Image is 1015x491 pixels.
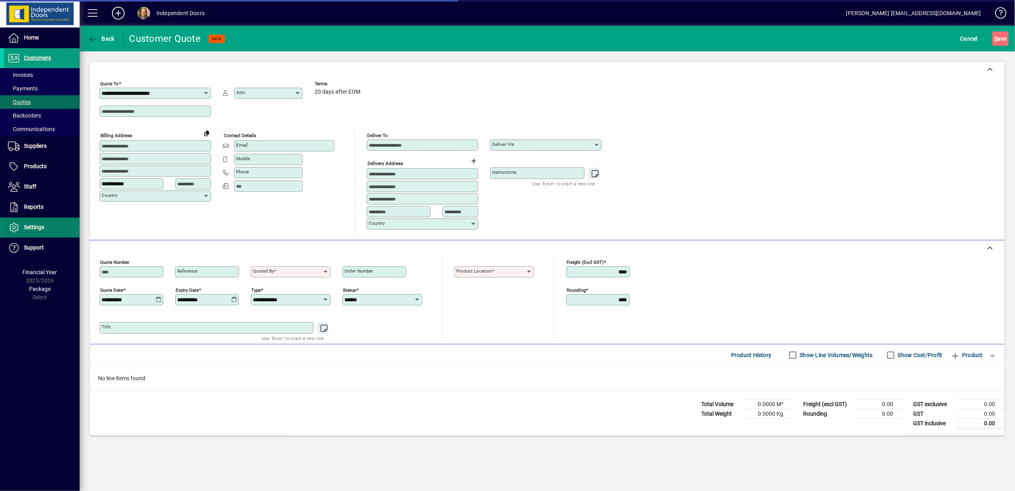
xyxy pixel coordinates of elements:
[992,31,1009,46] button: Save
[315,89,360,95] span: 20 days after EOM
[131,6,156,20] button: Profile
[236,90,245,95] mat-label: Attn
[4,238,80,258] a: Support
[467,155,480,167] button: Choose address
[799,409,855,418] td: Rounding
[236,156,250,161] mat-label: Mobile
[90,366,1005,391] div: No line items found
[8,99,31,105] span: Quotes
[24,143,47,149] span: Suppliers
[24,55,51,61] span: Customers
[236,169,249,175] mat-label: Phone
[129,32,201,45] div: Customer Quote
[567,287,586,293] mat-label: Rounding
[4,177,80,197] a: Staff
[24,244,44,251] span: Support
[212,36,222,41] span: NEW
[731,349,772,361] span: Product History
[896,351,943,359] label: Show Cost/Profit
[909,409,957,418] td: GST
[100,259,129,265] mat-label: Quote number
[957,399,1005,409] td: 0.00
[176,287,199,293] mat-label: Expiry date
[8,72,33,78] span: Invoices
[4,28,80,48] a: Home
[315,81,362,86] span: Terms
[994,32,1007,45] span: ave
[957,409,1005,418] td: 0.00
[88,35,115,42] span: Back
[344,268,373,274] mat-label: Order number
[957,418,1005,428] td: 0.00
[253,268,274,274] mat-label: Quoted by
[947,348,987,362] button: Product
[989,2,1005,27] a: Knowledge Base
[4,95,80,109] a: Quotes
[4,82,80,95] a: Payments
[4,68,80,82] a: Invoices
[80,31,123,46] app-page-header-button: Back
[745,409,793,418] td: 0.0000 Kg
[24,163,47,169] span: Products
[4,136,80,156] a: Suppliers
[100,81,119,86] mat-label: Quote To
[102,192,117,198] mat-label: Country
[177,268,198,274] mat-label: Reference
[4,197,80,217] a: Reports
[855,399,903,409] td: 0.00
[846,7,981,20] div: [PERSON_NAME] [EMAIL_ADDRESS][DOMAIN_NAME]
[24,183,36,190] span: Staff
[24,34,39,41] span: Home
[200,127,213,139] button: Copy to Delivery address
[958,31,980,46] button: Cancel
[4,109,80,122] a: Backorders
[4,122,80,136] a: Communications
[950,349,983,361] span: Product
[8,112,41,119] span: Backorders
[745,399,793,409] td: 0.0000 M³
[369,220,385,226] mat-label: Country
[567,259,604,265] mat-label: Freight (excl GST)
[251,287,261,293] mat-label: Type
[29,286,51,292] span: Package
[4,157,80,177] a: Products
[106,6,131,20] button: Add
[799,399,855,409] td: Freight (excl GST)
[236,142,248,148] mat-label: Email
[728,348,775,362] button: Product History
[24,224,44,230] span: Settings
[102,324,111,330] mat-label: Title
[909,399,957,409] td: GST exclusive
[697,399,745,409] td: Total Volume
[86,31,117,46] button: Back
[456,268,492,274] mat-label: Product location
[367,133,388,138] mat-label: Deliver To
[100,287,123,293] mat-label: Quote date
[4,218,80,238] a: Settings
[697,409,745,418] td: Total Weight
[798,351,873,359] label: Show Line Volumes/Weights
[23,269,57,275] span: Financial Year
[533,179,595,188] mat-hint: Use 'Enter' to start a new line
[24,204,43,210] span: Reports
[8,85,38,92] span: Payments
[855,409,903,418] td: 0.00
[994,35,997,42] span: S
[156,7,205,20] div: Independent Doors
[960,32,978,45] span: Cancel
[262,334,324,343] mat-hint: Use 'Enter' to start a new line
[343,287,356,293] mat-label: Status
[492,141,514,147] mat-label: Deliver via
[492,169,516,175] mat-label: Instructions
[8,126,55,132] span: Communications
[909,418,957,428] td: GST inclusive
